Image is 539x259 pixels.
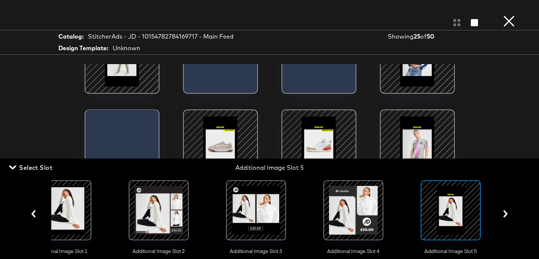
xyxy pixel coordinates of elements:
[88,32,234,41] div: StitcherAds - JD - 10154782784169717 - Main Feed
[7,162,55,173] button: Select Slot
[219,248,293,255] span: Additional Image Slot 3
[121,248,196,255] span: Additional Image Slot 2
[414,33,420,40] strong: 25
[388,32,468,41] div: Showing of
[113,44,140,52] div: Unknown
[10,162,52,173] span: Select Slot
[24,248,99,255] span: Additional Image Slot 1
[184,163,355,172] div: Additional Image Slot 5
[316,248,391,255] span: Additional Image Slot 4
[427,33,434,40] strong: 50
[58,44,108,52] strong: Design Template:
[413,248,488,255] span: Additional Image Slot 5
[58,32,83,41] strong: Catalog:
